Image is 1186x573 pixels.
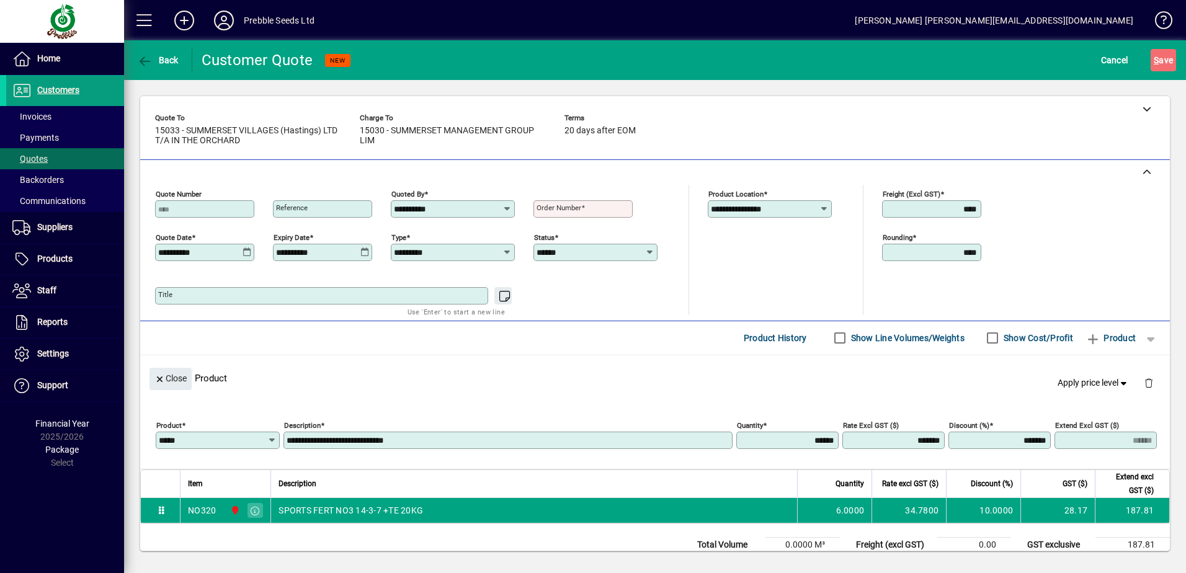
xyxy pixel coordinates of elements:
mat-label: Quantity [737,421,763,430]
button: Delete [1134,368,1164,398]
button: Cancel [1098,49,1131,71]
span: Customers [37,85,79,95]
mat-label: Quote number [156,190,202,198]
div: Customer Quote [202,50,313,70]
div: Product [140,355,1170,401]
a: Backorders [6,169,124,190]
a: Payments [6,127,124,148]
td: GST exclusive [1021,537,1095,552]
a: Settings [6,339,124,370]
a: Suppliers [6,212,124,243]
span: Product [1086,328,1136,348]
a: Invoices [6,106,124,127]
span: Invoices [12,112,51,122]
span: NEW [330,56,346,64]
button: Back [134,49,182,71]
span: Products [37,254,73,264]
td: 28.17 [1020,498,1095,523]
mat-label: Freight (excl GST) [883,190,940,198]
span: Extend excl GST ($) [1103,470,1154,497]
span: S [1154,55,1159,65]
span: Cancel [1101,50,1128,70]
mat-label: Quote date [156,233,192,242]
span: Home [37,53,60,63]
td: 187.81 [1095,537,1170,552]
a: Support [6,370,124,401]
mat-label: Expiry date [274,233,310,242]
mat-hint: Use 'Enter' to start a new line [408,304,505,319]
span: ave [1154,50,1173,70]
button: Close [149,368,192,390]
td: Freight (excl GST) [850,537,937,552]
mat-label: Status [534,233,555,242]
span: SPORTS FERT NO3 14-3-7 +TE 20KG [279,504,423,517]
span: 15033 - SUMMERSET VILLAGES (Hastings) LTD T/A IN THE ORCHARD [155,126,341,146]
app-page-header-button: Delete [1134,376,1164,388]
span: Back [137,55,179,65]
td: 0.0000 M³ [765,537,840,552]
span: Payments [12,133,59,143]
span: Quotes [12,154,48,164]
span: Apply price level [1058,376,1130,389]
button: Add [164,9,204,32]
mat-label: Reference [276,203,308,212]
mat-label: Description [284,421,321,430]
mat-label: Extend excl GST ($) [1055,421,1119,430]
button: Product [1079,327,1142,349]
span: Product History [744,328,807,348]
label: Show Cost/Profit [1001,332,1073,344]
a: Communications [6,190,124,211]
mat-label: Title [158,290,172,299]
td: Total Volume [691,537,765,552]
mat-label: Rounding [883,233,912,242]
app-page-header-button: Back [124,49,192,71]
a: Quotes [6,148,124,169]
td: 0.00 [937,537,1011,552]
button: Profile [204,9,244,32]
mat-label: Quoted by [391,190,424,198]
label: Show Line Volumes/Weights [849,332,965,344]
span: Item [188,477,203,491]
span: GST ($) [1063,477,1087,491]
mat-label: Rate excl GST ($) [843,421,899,430]
div: [PERSON_NAME] [PERSON_NAME][EMAIL_ADDRESS][DOMAIN_NAME] [855,11,1133,30]
div: Prebble Seeds Ltd [244,11,314,30]
span: 20 days after EOM [564,126,636,136]
span: Support [37,380,68,390]
span: Financial Year [35,419,89,429]
span: Rate excl GST ($) [882,477,939,491]
span: Suppliers [37,222,73,232]
span: Reports [37,317,68,327]
span: Communications [12,196,86,206]
a: Knowledge Base [1146,2,1170,43]
mat-label: Type [391,233,406,242]
span: Description [279,477,316,491]
span: 15030 - SUMMERSET MANAGEMENT GROUP LIM [360,126,546,146]
div: 34.7800 [880,504,939,517]
div: NO320 [188,504,216,517]
span: PALMERSTON NORTH [227,504,241,517]
button: Product History [739,327,812,349]
td: 187.81 [1095,498,1169,523]
button: Apply price level [1053,371,1135,394]
button: Save [1151,49,1176,71]
span: Staff [37,285,56,295]
mat-label: Discount (%) [949,421,989,430]
mat-label: Product [156,421,182,430]
a: Products [6,244,124,275]
span: 6.0000 [836,504,865,517]
mat-label: Product location [708,190,764,198]
span: Quantity [836,477,864,491]
a: Home [6,43,124,74]
span: Close [154,368,187,389]
td: 10.0000 [946,498,1020,523]
a: Staff [6,275,124,306]
app-page-header-button: Close [146,373,195,384]
span: Discount (%) [971,477,1013,491]
span: Backorders [12,175,64,185]
span: Settings [37,349,69,358]
a: Reports [6,307,124,338]
span: Package [45,445,79,455]
mat-label: Order number [537,203,581,212]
